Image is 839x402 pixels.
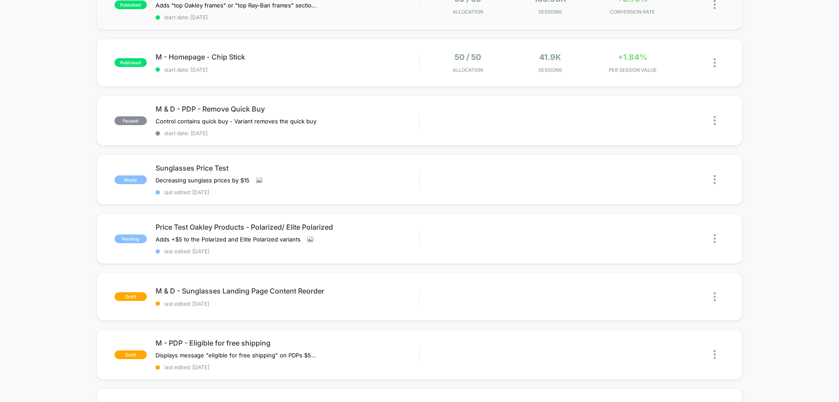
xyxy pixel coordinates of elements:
[114,234,147,243] span: Pending
[453,9,483,15] span: Allocation
[156,352,318,359] span: Displays message "eligible for free shipping" on PDPs $50+, [GEOGRAPHIC_DATA] only.
[156,364,419,371] span: last edited: [DATE]
[114,116,147,125] span: paused
[114,350,147,359] span: draft
[156,301,419,307] span: last edited: [DATE]
[156,118,316,125] span: Control contains quick buy - Variant removes the quick buy
[114,58,147,67] span: published
[156,236,301,243] span: Adds +$5 to the Polarized and Elite Polarized variants
[156,339,419,347] span: M - PDP - Eligible for free shipping
[453,67,483,73] span: Allocation
[156,164,419,172] span: Sunglasses Price Test
[156,14,419,21] span: start date: [DATE]
[156,177,250,184] span: Decreasing sunglass prices by $15
[714,234,716,243] img: close
[156,189,419,196] span: last edited: [DATE]
[114,292,147,301] span: draft
[714,58,716,67] img: close
[114,0,147,9] span: published
[511,67,589,73] span: Sessions
[539,52,561,62] span: 41.9k
[156,130,419,136] span: start date: [DATE]
[714,116,716,125] img: close
[714,175,716,184] img: close
[454,52,481,62] span: 50 / 50
[511,9,589,15] span: Sessions
[156,52,419,61] span: M - Homepage - Chip Stick
[156,66,419,73] span: start date: [DATE]
[156,287,419,295] span: M & D - Sunglasses Landing Page Content Reorder
[156,2,318,9] span: Adds "top Oakley frames" or "top Ray-Ban frames" section to replacement lenses for Oakley and Ray...
[114,175,147,184] span: Ready
[714,350,716,359] img: close
[156,223,419,231] span: Price Test Oakley Products - Polarized/ Elite Polarized
[593,9,672,15] span: CONVERSION RATE
[156,105,419,113] span: M & D - PDP - Remove Quick Buy
[593,67,672,73] span: PER SESSION VALUE
[714,292,716,301] img: close
[156,248,419,255] span: last edited: [DATE]
[618,52,647,62] span: +1.84%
